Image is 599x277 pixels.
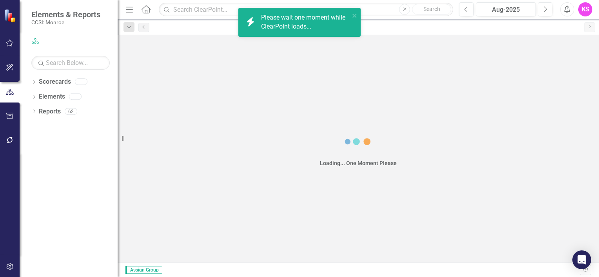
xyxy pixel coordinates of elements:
div: 62 [65,108,77,115]
input: Search ClearPoint... [159,3,453,16]
button: Search [412,4,451,15]
button: close [352,11,358,20]
small: CCSI: Monroe [31,19,100,25]
div: Open Intercom Messenger [572,250,591,269]
div: Loading... One Moment Please [320,159,397,167]
img: ClearPoint Strategy [4,8,18,23]
div: Aug-2025 [479,5,533,14]
button: Aug-2025 [476,2,536,16]
a: Elements [39,92,65,101]
a: Reports [39,107,61,116]
button: KS [578,2,592,16]
span: Elements & Reports [31,10,100,19]
span: Search [423,6,440,12]
input: Search Below... [31,56,110,70]
div: Please wait one moment while ClearPoint loads... [261,13,350,31]
a: Scorecards [39,77,71,86]
span: Assign Group [125,266,162,274]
